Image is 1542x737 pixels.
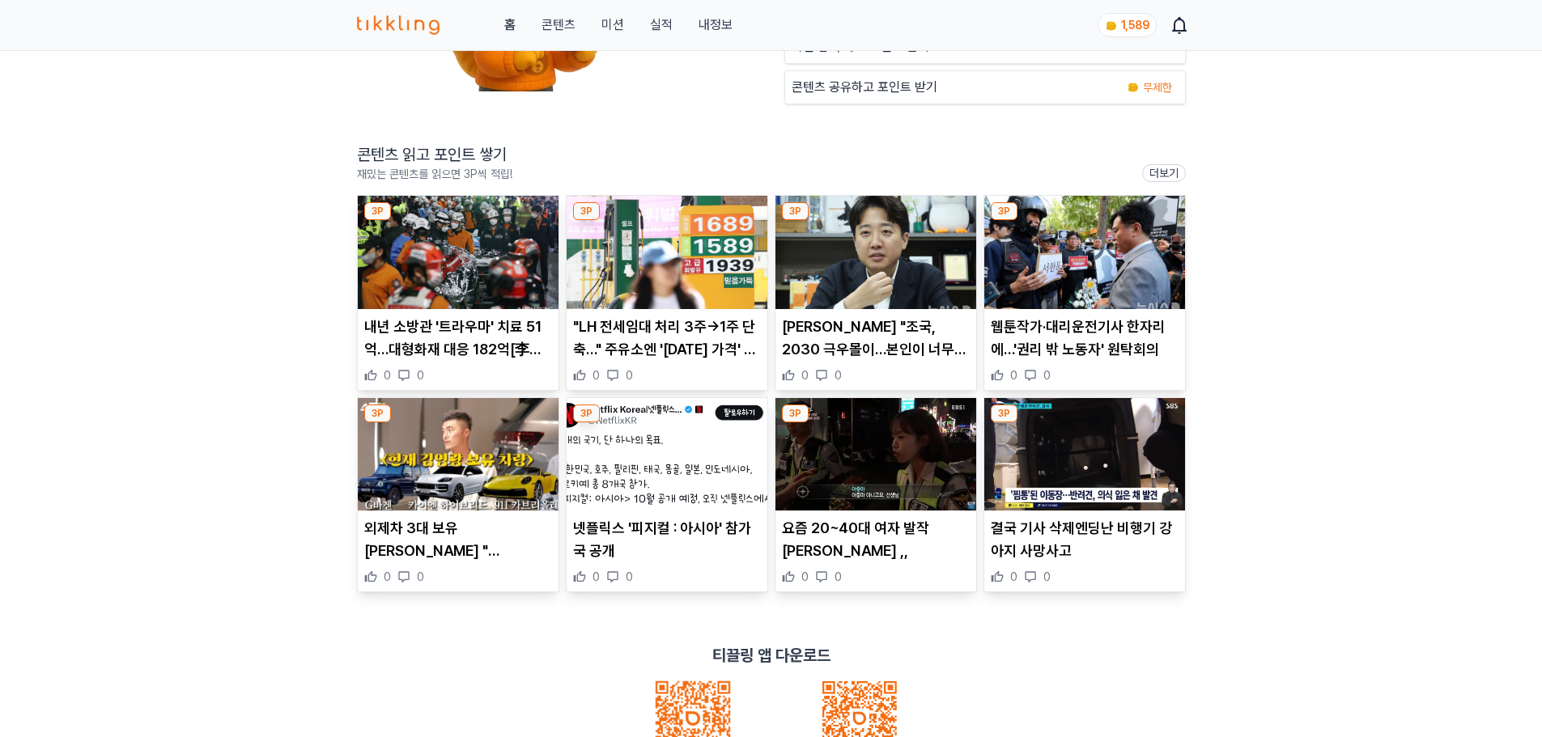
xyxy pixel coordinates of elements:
img: 이준석 "조국, 2030 극우몰이…본인이 너무 왼쪽에 앉아서 느끼는 망상" [775,196,976,309]
span: 1,589 [1121,19,1149,32]
div: 3P 내년 소방관 '트라우마' 치료 51억…대형화재 대응 182억[李정부 첫 예산안] 내년 소방관 '트라우마' 치료 51억…대형화재 대응 182억[李정부 첫 예산안] 0 0 [357,195,559,391]
div: 3P 넷플릭스 '피지컬 : 아시아' 참가국 공개 넷플릭스 '피지컬 : 아시아' 참가국 공개 0 0 [566,397,768,593]
a: 실적 [650,15,673,35]
div: 3P 요즘 20~40대 여자 발작 버튼 ,, 요즘 20~40대 여자 발작 [PERSON_NAME] ,, 0 0 [775,397,977,593]
img: 티끌링 [357,15,440,35]
span: 0 [835,569,842,585]
div: 3P 웹툰작가·대리운전기사 한자리에…'권리 밖 노동자' 원탁회의 웹툰작가·대리운전기사 한자리에…'권리 밖 노동자' 원탁회의 0 0 [983,195,1186,391]
span: 0 [417,569,424,585]
span: 0 [835,367,842,383]
div: 3P [782,202,809,220]
span: 0 [384,367,391,383]
p: 웹툰작가·대리운전기사 한자리에…'권리 밖 노동자' 원탁회의 [991,316,1179,361]
h2: 콘텐츠 읽고 포인트 쌓기 [357,143,512,166]
p: 콘텐츠 공유하고 포인트 받기 [792,78,937,97]
div: 3P "LH 전세임대 처리 3주→1주 단축…" 주유소엔 '내일 가격' 뜬다 "LH 전세임대 처리 3주→1주 단축…" 주유소엔 '[DATE] 가격' 뜬다 0 0 [566,195,768,391]
img: 외제차 3대 보유 김영광 "연봉 13억…차 30대 이상 타봐" [358,398,559,511]
div: 3P [364,405,391,422]
span: 0 [384,569,391,585]
span: 0 [1010,569,1017,585]
div: 3P [991,202,1017,220]
span: 0 [626,569,633,585]
a: 콘텐츠 [542,15,576,35]
a: 홈 [504,15,516,35]
span: 0 [1010,367,1017,383]
div: 3P [991,405,1017,422]
span: 0 [801,367,809,383]
img: coin [1105,19,1118,32]
div: 3P [364,202,391,220]
p: 넷플릭스 '피지컬 : 아시아' 참가국 공개 [573,517,761,562]
div: 3P [573,405,600,422]
p: 요즘 20~40대 여자 발작 [PERSON_NAME] ,, [782,517,970,562]
div: 3P 이준석 "조국, 2030 극우몰이…본인이 너무 왼쪽에 앉아서 느끼는 망상" [PERSON_NAME] "조국, 2030 극우몰이…본인이 너무 왼쪽에 앉아서 느끼는 망상" 0 0 [775,195,977,391]
button: 미션 [601,15,624,35]
div: 3P 외제차 3대 보유 김영광 "연봉 13억…차 30대 이상 타봐" 외제차 3대 보유 [PERSON_NAME] "[PERSON_NAME] 13억…차 30대 이상 타봐" 0 0 [357,397,559,593]
div: 3P [573,202,600,220]
p: "LH 전세임대 처리 3주→1주 단축…" 주유소엔 '[DATE] 가격' 뜬다 [573,316,761,361]
a: 더보기 [1142,164,1186,182]
img: 요즘 20~40대 여자 발작 버튼 ,, [775,398,976,511]
span: 0 [801,569,809,585]
p: [PERSON_NAME] "조국, 2030 극우몰이…본인이 너무 왼쪽에 앉아서 느끼는 망상" [782,316,970,361]
p: 외제차 3대 보유 [PERSON_NAME] "[PERSON_NAME] 13억…차 30대 이상 타봐" [364,517,552,562]
span: 0 [417,367,424,383]
a: 콘텐츠 공유하고 포인트 받기 coin 무제한 [784,70,1186,104]
span: 0 [593,569,600,585]
span: 0 [626,367,633,383]
img: "LH 전세임대 처리 3주→1주 단축…" 주유소엔 '내일 가격' 뜬다 [567,196,767,309]
img: 넷플릭스 '피지컬 : 아시아' 참가국 공개 [567,398,767,511]
p: 재밌는 콘텐츠를 읽으면 3P씩 적립! [357,166,512,182]
img: 웹툰작가·대리운전기사 한자리에…'권리 밖 노동자' 원탁회의 [984,196,1185,309]
p: 내년 소방관 '트라우마' 치료 51억…대형화재 대응 182억[李정부 첫 예산안] [364,316,552,361]
p: 결국 기사 삭제엔딩난 비행기 강아지 사망사고 [991,517,1179,562]
p: 티끌링 앱 다운로드 [712,644,830,667]
span: 0 [593,367,600,383]
div: 3P 결국 기사 삭제엔딩난 비행기 강아지 사망사고 결국 기사 삭제엔딩난 비행기 강아지 사망사고 0 0 [983,397,1186,593]
a: coin 1,589 [1098,13,1153,37]
a: 내정보 [699,15,733,35]
span: 무제한 [1143,79,1172,95]
span: 0 [1043,569,1051,585]
div: 3P [782,405,809,422]
img: 내년 소방관 '트라우마' 치료 51억…대형화재 대응 182억[李정부 첫 예산안] [358,196,559,309]
img: 결국 기사 삭제엔딩난 비행기 강아지 사망사고 [984,398,1185,511]
img: coin [1127,81,1140,94]
span: 0 [1043,367,1051,383]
